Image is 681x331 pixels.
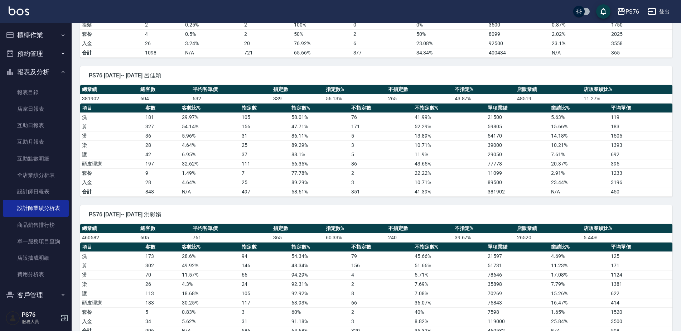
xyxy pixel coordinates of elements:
[242,39,292,48] td: 20
[486,131,549,140] td: 54170
[349,112,413,122] td: 76
[191,224,271,233] th: 平均客單價
[550,20,609,29] td: 0.87 %
[180,261,240,270] td: 49.92 %
[324,224,386,233] th: 指定數%
[415,48,487,57] td: 34.34%
[349,279,413,289] td: 2
[609,317,672,326] td: 3500
[240,140,290,150] td: 25
[139,224,191,233] th: 總客數
[349,270,413,279] td: 4
[349,307,413,317] td: 2
[453,85,515,94] th: 不指定%
[549,140,609,150] td: 10.21 %
[609,178,672,187] td: 3196
[549,289,609,298] td: 15.26 %
[486,317,549,326] td: 119000
[349,150,413,159] td: 5
[240,251,290,261] td: 94
[180,131,240,140] td: 5.96 %
[290,131,349,140] td: 86.11 %
[144,150,180,159] td: 42
[144,279,180,289] td: 26
[240,270,290,279] td: 66
[487,39,550,48] td: 92500
[609,261,672,270] td: 171
[271,94,324,103] td: 339
[386,224,453,233] th: 不指定數
[89,211,664,218] span: PS76 [DATE]~ [DATE] 洪彩娟
[609,29,672,39] td: 2025
[582,224,672,233] th: 店販業績比%
[549,317,609,326] td: 25.84 %
[609,131,672,140] td: 1505
[349,168,413,178] td: 2
[3,304,69,323] button: 商品管理
[240,317,290,326] td: 31
[582,94,672,103] td: 11.27 %
[549,178,609,187] td: 23.44 %
[453,224,515,233] th: 不指定%
[614,4,642,19] button: PS76
[180,289,240,298] td: 18.68 %
[144,317,180,326] td: 34
[609,140,672,150] td: 1393
[549,298,609,307] td: 16.47 %
[549,131,609,140] td: 14.18 %
[515,94,582,103] td: 48519
[596,4,610,19] button: save
[80,20,143,29] td: 接髮
[486,187,549,196] td: 381902
[352,39,415,48] td: 6
[486,159,549,168] td: 77778
[486,112,549,122] td: 21500
[609,187,672,196] td: 450
[290,112,349,122] td: 58.01 %
[180,187,240,196] td: N/A
[3,150,69,167] a: 互助點數明細
[549,159,609,168] td: 20.37 %
[271,224,324,233] th: 指定數
[139,233,191,242] td: 605
[80,224,672,243] table: a dense table
[240,122,290,131] td: 156
[549,122,609,131] td: 15.66 %
[486,243,549,252] th: 單項業績
[80,243,144,252] th: 項目
[290,104,349,113] th: 指定數%
[349,289,413,298] td: 8
[143,48,183,57] td: 1098
[549,168,609,178] td: 2.91 %
[144,122,180,131] td: 327
[144,270,180,279] td: 70
[290,122,349,131] td: 47.71 %
[609,122,672,131] td: 183
[139,94,191,103] td: 604
[80,48,143,57] td: 合計
[486,279,549,289] td: 35898
[486,289,549,298] td: 70269
[550,48,609,57] td: N/A
[240,178,290,187] td: 25
[240,168,290,178] td: 7
[80,122,144,131] td: 剪
[180,279,240,289] td: 4.3 %
[3,233,69,250] a: 單一服務項目查詢
[3,44,69,63] button: 預約管理
[349,140,413,150] td: 3
[292,48,351,57] td: 65.66%
[80,29,143,39] td: 套餐
[242,20,292,29] td: 2
[180,159,240,168] td: 32.62 %
[290,243,349,252] th: 指定數%
[626,7,639,16] div: PS76
[144,112,180,122] td: 181
[487,20,550,29] td: 3500
[413,159,486,168] td: 43.65 %
[609,298,672,307] td: 414
[324,233,386,242] td: 60.33 %
[549,112,609,122] td: 5.63 %
[386,85,453,94] th: 不指定數
[3,266,69,283] a: 費用分析表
